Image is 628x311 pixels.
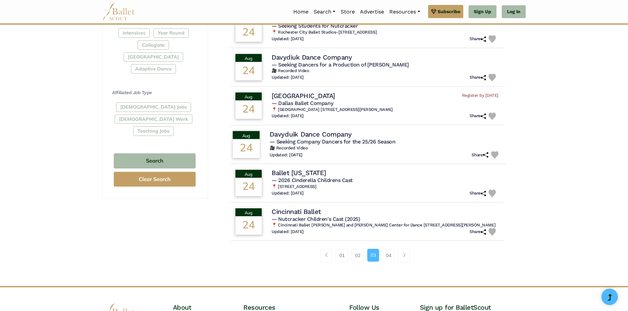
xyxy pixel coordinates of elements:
[272,68,498,74] h6: 🎥 Recorded Video
[235,216,262,235] div: 24
[470,191,486,196] h6: Share
[272,184,498,190] h6: 📍 [STREET_ADDRESS]
[291,5,311,19] a: Home
[272,30,498,35] h6: 📍 Rochester City Ballet Studios-[STREET_ADDRESS]
[502,5,526,18] a: Log In
[114,153,196,169] button: Search
[272,168,326,177] h4: Ballet [US_STATE]
[270,130,351,139] h4: Davyduik Dance Company
[336,249,348,262] a: 01
[428,5,463,18] a: Subscribe
[470,229,486,235] h6: Share
[235,170,262,178] div: Aug
[235,23,262,42] div: 24
[387,5,423,19] a: Resources
[235,208,262,216] div: Aug
[114,172,196,187] button: Clear Search
[272,100,333,106] span: — Dallas Ballet Company
[235,54,262,62] div: Aug
[469,5,496,18] a: Sign Up
[235,178,262,196] div: 24
[431,8,436,15] img: gem.svg
[321,249,414,262] nav: Page navigation example
[272,229,304,235] h6: Updated: [DATE]
[270,152,302,158] h6: Updated: [DATE]
[272,62,409,68] span: — Seeking Dancers for a Production of [PERSON_NAME]
[351,249,364,262] a: 02
[367,249,379,261] a: 03
[272,207,321,216] h4: Cincinnati Ballet
[270,145,501,151] h6: 🎥 Recorded Video
[235,100,262,119] div: 24
[272,222,498,228] h6: 📍 Cincinnati Ballet [PERSON_NAME] and [PERSON_NAME] Center for Dance [STREET_ADDRESS][PERSON_NAME]
[382,249,395,262] a: 04
[272,53,352,62] h4: Davydiuk Dance Company
[272,75,304,80] h6: Updated: [DATE]
[357,5,387,19] a: Advertise
[272,36,304,42] h6: Updated: [DATE]
[272,113,304,119] h6: Updated: [DATE]
[272,23,358,29] span: — Seeking Students for Nutcracker
[470,113,486,119] h6: Share
[112,90,197,96] h4: Affiliated Job Type
[272,191,304,196] h6: Updated: [DATE]
[472,152,489,158] h6: Share
[338,5,357,19] a: Store
[272,216,360,222] span: — Nutcracker Children's Cast (2025)
[272,177,353,183] span: — 2026 Cinderella Childrens Cast
[233,131,260,139] div: Aug
[233,139,260,158] div: 24
[438,8,460,15] span: Subscribe
[272,107,498,113] h6: 📍 [GEOGRAPHIC_DATA] [STREET_ADDRESS][PERSON_NAME]
[470,75,486,80] h6: Share
[462,93,498,98] span: Register by [DATE]
[272,91,335,100] h4: [GEOGRAPHIC_DATA]
[235,62,262,80] div: 24
[470,36,486,42] h6: Share
[311,5,338,19] a: Search
[235,92,262,100] div: Aug
[270,139,395,145] span: — Seeking Company Dancers for the 25/26 Season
